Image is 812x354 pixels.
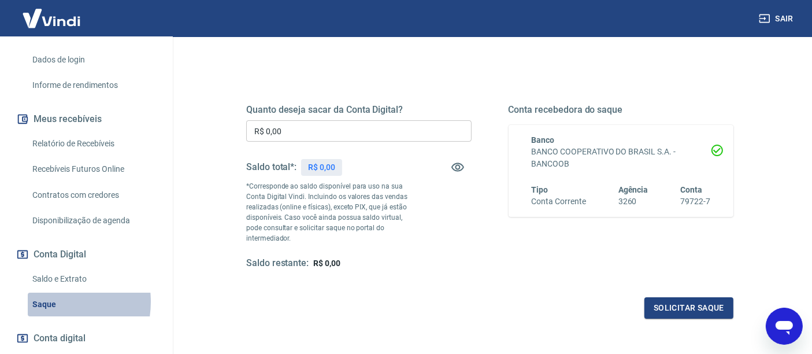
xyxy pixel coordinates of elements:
h5: Saldo total*: [246,161,296,173]
button: Meus recebíveis [14,106,159,132]
button: Solicitar saque [644,297,733,319]
a: Disponibilização de agenda [28,209,159,233]
a: Saldo e Extrato [28,267,159,291]
button: Sair [757,8,798,30]
a: Informe de rendimentos [28,73,159,97]
h6: BANCO COOPERATIVO DO BRASIL S.A. - BANCOOB [532,146,711,170]
h5: Quanto deseja sacar da Conta Digital? [246,104,472,116]
a: Contratos com credores [28,183,159,207]
span: R$ 0,00 [313,259,340,268]
h6: Conta Corrente [532,196,586,208]
img: Vindi [14,1,89,36]
span: Conta digital [34,330,86,346]
span: Conta [680,185,702,194]
a: Conta digital [14,326,159,351]
p: *Corresponde ao saldo disponível para uso na sua Conta Digital Vindi. Incluindo os valores das ve... [246,181,415,244]
span: Tipo [532,185,548,194]
h5: Conta recebedora do saque [509,104,734,116]
h6: 3260 [618,196,648,208]
a: Dados de login [28,48,159,72]
span: Agência [618,185,648,194]
p: R$ 0,00 [308,161,335,174]
h5: Saldo restante: [246,257,309,270]
span: Banco [532,135,555,145]
a: Recebíveis Futuros Online [28,157,159,181]
iframe: Botão para abrir a janela de mensagens [766,308,803,345]
h6: 79722-7 [680,196,710,208]
a: Saque [28,293,159,316]
a: Relatório de Recebíveis [28,132,159,156]
button: Conta Digital [14,242,159,267]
